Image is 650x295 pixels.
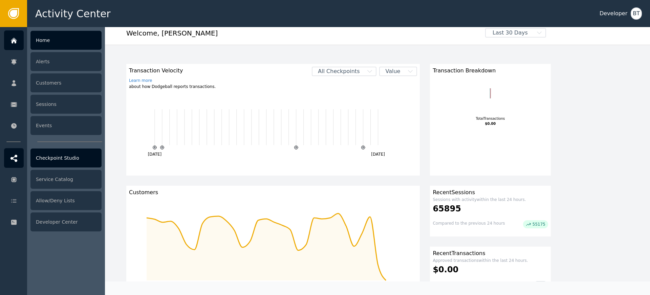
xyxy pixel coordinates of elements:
[312,67,376,76] button: All Checkpoints
[35,6,111,21] span: Activity Center
[433,203,548,215] div: 65895
[30,95,102,114] div: Sessions
[631,7,642,20] button: BT
[476,117,505,120] tspan: Total Transactions
[129,188,417,197] div: Customers
[4,212,102,232] a: Developer Center
[30,212,102,231] div: Developer Center
[433,188,548,197] div: Recent Sessions
[433,281,505,289] div: Compared to the previous 24 hours
[30,31,102,50] div: Home
[129,77,216,84] a: Learn more
[379,67,417,76] button: Value
[30,149,102,167] div: Checkpoint Studio
[312,67,365,75] span: All Checkpoints
[30,170,102,189] div: Service Catalog
[30,191,102,210] div: Allow/Deny Lists
[4,169,102,189] a: Service Catalog
[600,9,627,18] div: Developer
[380,67,406,75] span: Value
[129,67,216,75] span: Transaction Velocity
[433,257,548,264] div: Approved transactions within the last 24 hours.
[30,116,102,135] div: Events
[533,221,545,228] span: 55175
[126,28,480,43] div: Welcome , [PERSON_NAME]
[30,73,102,92] div: Customers
[129,77,216,90] div: about how Dodgeball reports transactions.
[30,52,102,71] div: Alerts
[433,67,496,75] span: Transaction Breakdown
[4,116,102,135] a: Events
[433,249,548,257] div: Recent Transactions
[4,52,102,71] a: Alerts
[4,73,102,93] a: Customers
[4,94,102,114] a: Sessions
[486,29,535,37] span: Last 30 Days
[4,148,102,168] a: Checkpoint Studio
[485,122,496,126] tspan: $0.00
[4,30,102,50] a: Home
[4,191,102,210] a: Allow/Deny Lists
[480,28,551,38] button: Last 30 Days
[433,197,548,203] div: Sessions with activity within the last 24 hours.
[433,220,505,228] div: Compared to the previous 24 hours
[371,152,385,157] text: [DATE]
[433,264,548,276] div: $0.00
